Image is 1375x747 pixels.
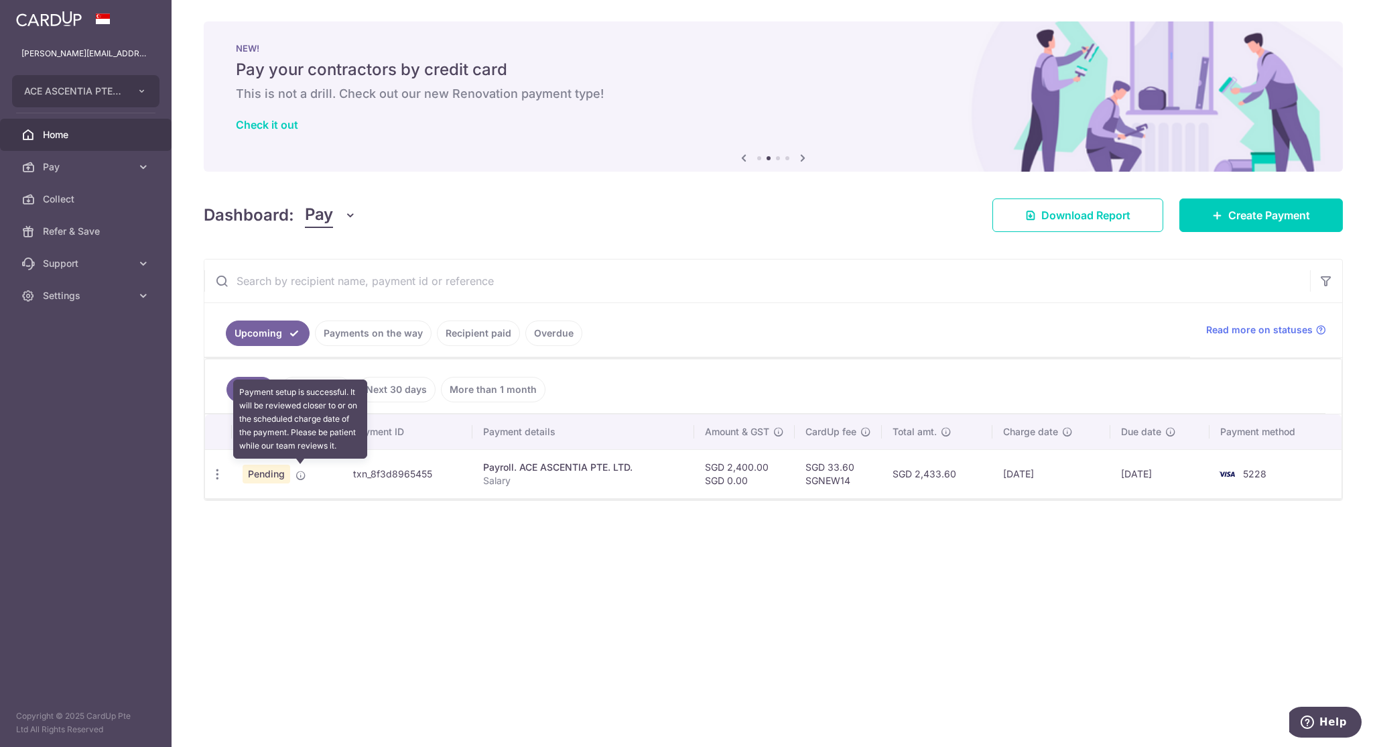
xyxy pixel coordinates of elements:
span: Home [43,128,131,141]
span: Create Payment [1228,207,1310,223]
span: Total amt. [893,425,937,439]
span: Pay [43,160,131,174]
a: Overdue [525,321,582,346]
span: 5228 [1243,468,1266,479]
th: Payment details [472,414,694,449]
img: CardUp [16,11,82,27]
td: SGD 2,400.00 SGD 0.00 [694,449,795,498]
td: txn_8f3d8965455 [342,449,473,498]
h4: Dashboard: [204,203,294,227]
iframe: Opens a widget where you can find more information [1289,707,1362,740]
span: CardUp fee [805,425,856,439]
a: Next 30 days [357,377,436,402]
div: Payment setup is successful. It will be reviewed closer to or on the scheduled charge date of the... [233,380,367,459]
th: Payment ID [342,414,473,449]
input: Search by recipient name, payment id or reference [204,260,1310,302]
p: Salary [483,474,683,487]
a: Payments on the way [315,321,432,346]
a: Check it out [236,118,298,131]
button: ACE ASCENTIA PTE. LTD. [12,75,159,107]
a: Download Report [992,198,1163,232]
td: SGD 2,433.60 [882,449,992,498]
td: [DATE] [992,449,1110,498]
span: Due date [1121,425,1161,439]
span: Settings [43,289,131,302]
img: Renovation banner [204,21,1343,172]
a: Recipient paid [437,321,520,346]
span: Read more on statuses [1206,323,1313,337]
span: Support [43,257,131,270]
span: Refer & Save [43,225,131,238]
a: All [226,377,275,402]
span: Download Report [1041,207,1130,223]
h5: Pay your contractors by credit card [236,59,1311,80]
th: Payment method [1209,414,1341,449]
td: SGD 33.60 SGNEW14 [795,449,882,498]
a: Read more on statuses [1206,323,1326,337]
a: Upcoming [226,321,310,346]
p: [PERSON_NAME][EMAIL_ADDRESS][DOMAIN_NAME] [21,47,150,60]
h6: This is not a drill. Check out our new Renovation payment type! [236,86,1311,102]
span: Amount & GST [705,425,769,439]
a: Create Payment [1179,198,1343,232]
span: Pending [243,465,290,483]
span: Collect [43,192,131,206]
img: Bank Card [1214,466,1240,482]
span: Pay [305,203,333,228]
span: Charge date [1003,425,1058,439]
button: Pay [305,203,356,228]
p: NEW! [236,43,1311,54]
span: ACE ASCENTIA PTE. LTD. [24,84,123,98]
div: Payroll. ACE ASCENTIA PTE. LTD. [483,461,683,474]
td: [DATE] [1110,449,1209,498]
a: More than 1 month [441,377,545,402]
